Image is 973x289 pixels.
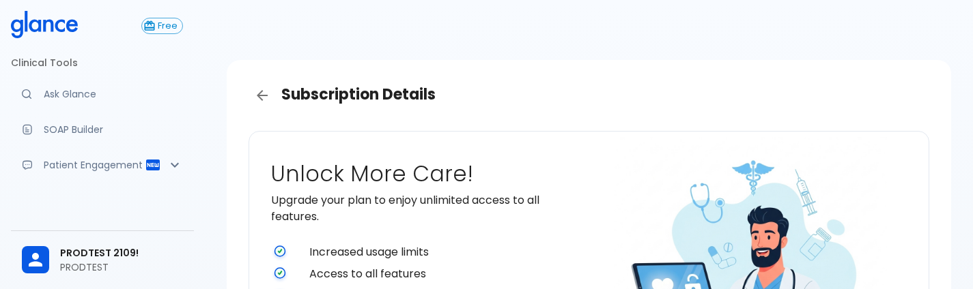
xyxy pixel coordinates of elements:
h2: Unlock More Care! [271,161,584,187]
span: PRODTEST 2109! [60,246,183,260]
p: Upgrade your plan to enjoy unlimited access to all features. [271,192,584,225]
p: SOAP Builder [44,123,183,136]
button: Free [141,18,183,34]
div: PRODTEST 2109!PRODTEST [11,237,194,284]
p: PRODTEST [60,260,183,274]
li: Clinical Tools [11,46,194,79]
span: Access to all features [309,266,584,282]
h3: Subscription Details [249,82,929,109]
a: Back [249,82,276,109]
a: Advanced note-taking [11,185,194,215]
span: Free [153,21,182,31]
a: Docugen: Compose a clinical documentation in seconds [11,115,194,144]
div: Patient Reports & Referrals [11,150,194,180]
a: Moramiz: Find ICD10AM codes instantly [11,79,194,109]
a: Click to view or change your subscription [141,18,194,34]
p: Patient Engagement [44,158,145,172]
p: Ask Glance [44,87,183,101]
span: Increased usage limits [309,244,584,260]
